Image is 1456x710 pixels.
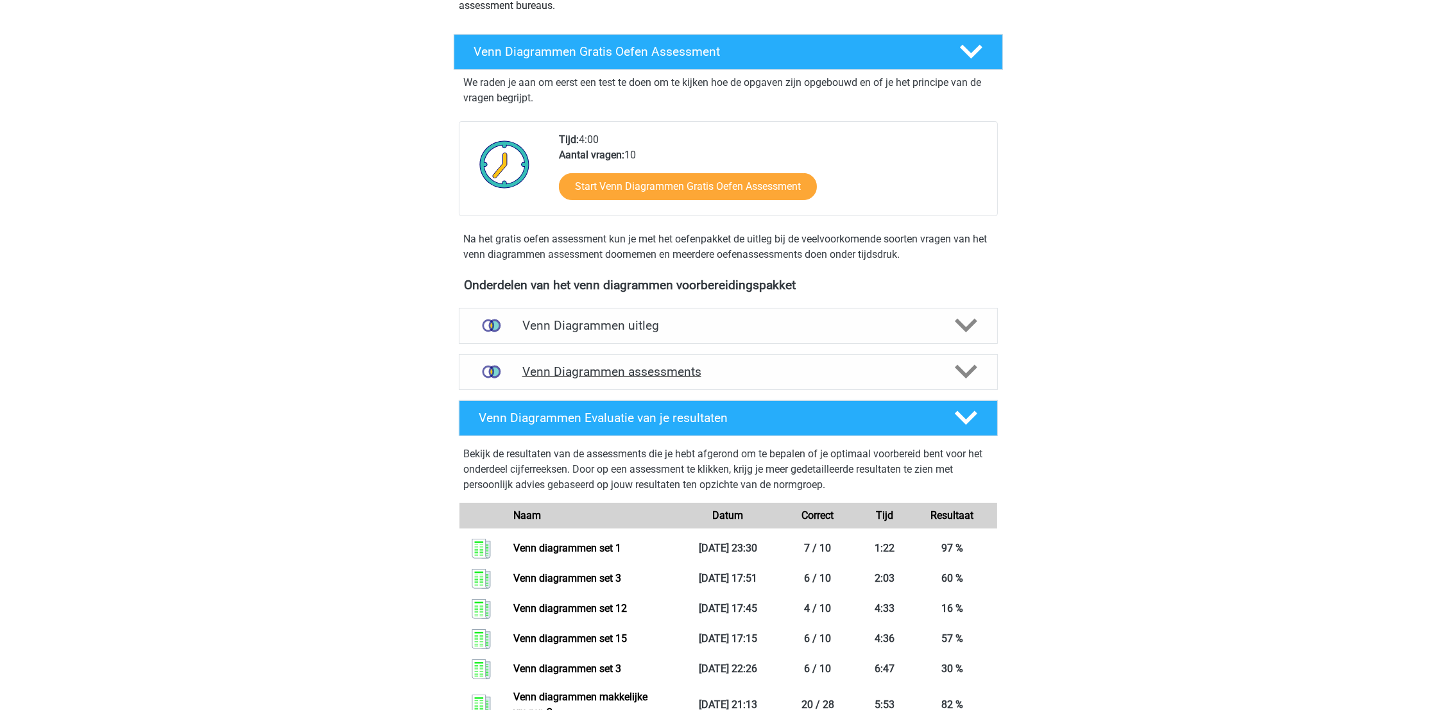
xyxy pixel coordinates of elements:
[465,278,992,292] h4: Onderdelen van het venn diagrammen voorbereidingspakket
[522,318,934,333] h4: Venn Diagrammen uitleg
[683,508,773,523] div: Datum
[454,354,1003,390] a: assessments Venn Diagrammen assessments
[549,132,997,216] div: 4:00 10
[862,508,907,523] div: Tijd
[472,132,537,196] img: Klok
[522,364,934,379] h4: Venn Diagrammen assessments
[454,308,1003,344] a: uitleg Venn Diagrammen uitleg
[475,309,508,342] img: venn diagrammen uitleg
[475,355,508,388] img: venn diagrammen assessments
[773,508,862,523] div: Correct
[479,410,934,425] h4: Venn Diagrammen Evaluatie van je resultaten
[464,446,993,493] p: Bekijk de resultaten van de assessments die je hebt afgerond om te bepalen of je optimaal voorber...
[513,663,621,675] a: Venn diagrammen set 3
[464,75,993,106] p: We raden je aan om eerst een test te doen om te kijken hoe de opgaven zijn opgebouwd en of je het...
[513,632,627,645] a: Venn diagrammen set 15
[559,149,624,161] b: Aantal vragen:
[559,173,817,200] a: Start Venn Diagrammen Gratis Oefen Assessment
[504,508,683,523] div: Naam
[449,34,1008,70] a: Venn Diagrammen Gratis Oefen Assessment
[454,400,1003,436] a: Venn Diagrammen Evaluatie van je resultaten
[513,572,621,584] a: Venn diagrammen set 3
[459,232,998,262] div: Na het gratis oefen assessment kun je met het oefenpakket de uitleg bij de veelvoorkomende soorte...
[474,44,939,59] h4: Venn Diagrammen Gratis Oefen Assessment
[513,602,627,614] a: Venn diagrammen set 12
[907,508,997,523] div: Resultaat
[559,133,579,146] b: Tijd:
[513,542,621,554] a: Venn diagrammen set 1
